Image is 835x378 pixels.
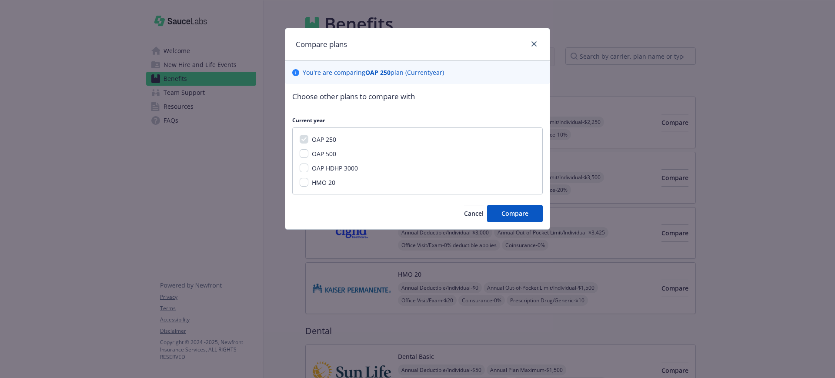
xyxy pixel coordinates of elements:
p: You ' re are comparing plan ( Current year) [303,68,444,77]
a: close [529,39,539,49]
h1: Compare plans [296,39,347,50]
p: Current year [292,117,543,124]
span: OAP 250 [312,135,336,144]
button: Compare [487,205,543,222]
b: OAP 250 [365,68,391,77]
span: Compare [501,209,528,217]
span: HMO 20 [312,178,335,187]
span: OAP 500 [312,150,336,158]
p: Choose other plans to compare with [292,91,543,102]
button: Cancel [464,205,484,222]
span: OAP HDHP 3000 [312,164,358,172]
span: Cancel [464,209,484,217]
